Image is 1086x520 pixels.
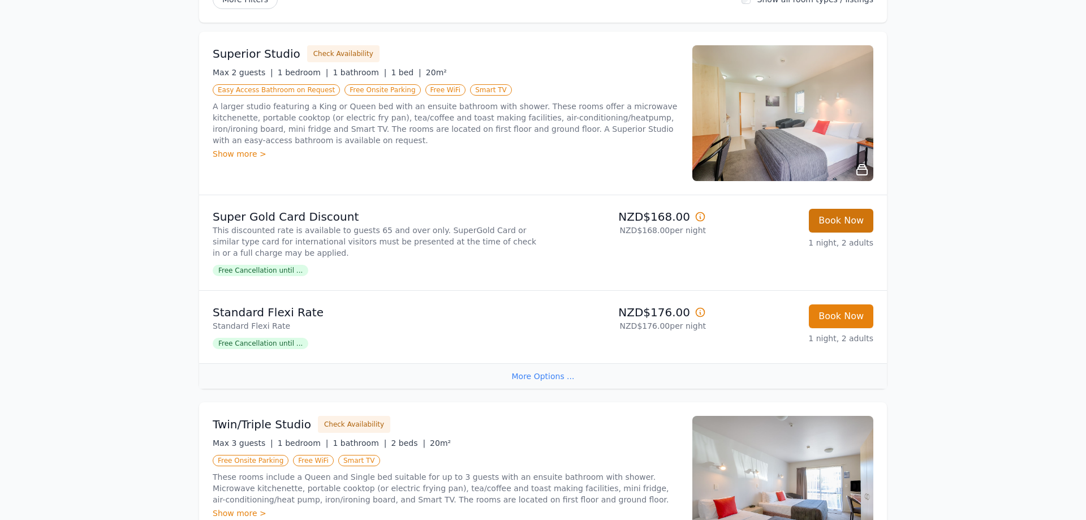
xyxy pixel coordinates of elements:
[213,508,679,519] div: Show more >
[213,304,538,320] p: Standard Flexi Rate
[548,209,706,225] p: NZD$168.00
[333,68,386,77] span: 1 bathroom |
[391,68,421,77] span: 1 bed |
[391,439,425,448] span: 2 beds |
[293,455,334,466] span: Free WiFi
[213,471,679,505] p: These rooms include a Queen and Single bed suitable for up to 3 guests with an ensuite bathroom w...
[213,148,679,160] div: Show more >
[213,68,273,77] span: Max 2 guests |
[548,304,706,320] p: NZD$176.00
[430,439,451,448] span: 20m²
[213,338,308,349] span: Free Cancellation until ...
[213,46,300,62] h3: Superior Studio
[307,45,380,62] button: Check Availability
[548,320,706,332] p: NZD$176.00 per night
[213,225,538,259] p: This discounted rate is available to guests 65 and over only. SuperGold Card or similar type card...
[470,84,512,96] span: Smart TV
[715,237,873,248] p: 1 night, 2 adults
[809,209,873,233] button: Book Now
[213,320,538,332] p: Standard Flexi Rate
[213,439,273,448] span: Max 3 guests |
[338,455,380,466] span: Smart TV
[213,455,288,466] span: Free Onsite Parking
[278,439,329,448] span: 1 bedroom |
[213,209,538,225] p: Super Gold Card Discount
[426,68,447,77] span: 20m²
[213,101,679,146] p: A larger studio featuring a King or Queen bed with an ensuite bathroom with shower. These rooms o...
[809,304,873,328] button: Book Now
[278,68,329,77] span: 1 bedroom |
[425,84,466,96] span: Free WiFi
[715,333,873,344] p: 1 night, 2 adults
[199,363,887,389] div: More Options ...
[213,265,308,276] span: Free Cancellation until ...
[213,416,311,432] h3: Twin/Triple Studio
[344,84,420,96] span: Free Onsite Parking
[213,84,340,96] span: Easy Access Bathroom on Request
[333,439,386,448] span: 1 bathroom |
[318,416,390,433] button: Check Availability
[548,225,706,236] p: NZD$168.00 per night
